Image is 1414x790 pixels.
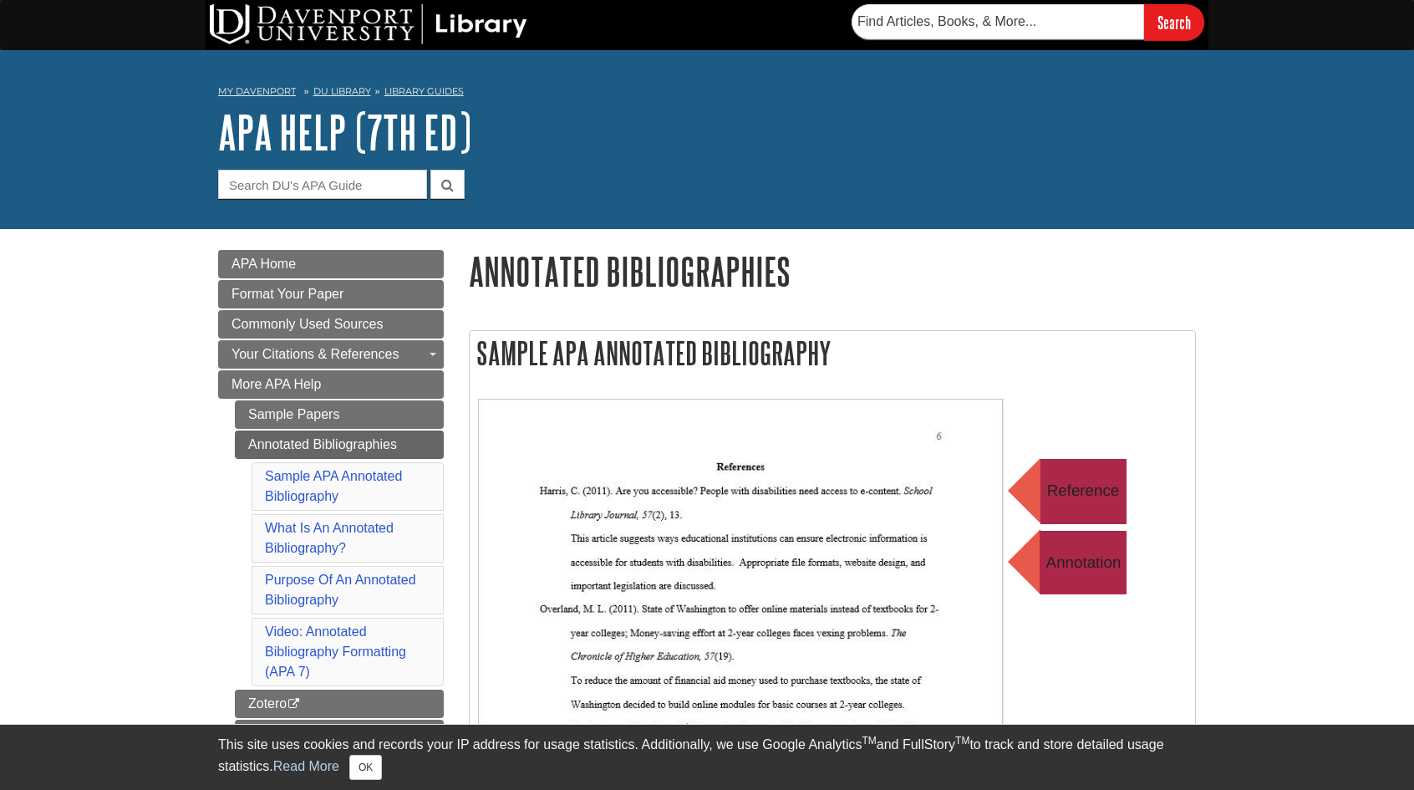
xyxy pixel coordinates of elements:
a: Sample APA Annotated Bibliography [265,469,402,503]
a: Format Your Paper [218,280,444,308]
a: Sample Papers [235,400,444,429]
div: This site uses cookies and records your IP address for usage statistics. Additionally, we use Goo... [218,735,1196,780]
span: Your Citations & References [231,347,399,361]
a: Library Guides [384,85,464,97]
a: My Davenport [218,84,296,99]
a: Books About APA [235,720,444,748]
nav: breadcrumb [218,80,1196,107]
span: More APA Help [231,377,321,391]
h1: Annotated Bibliographies [469,250,1196,293]
span: Commonly Used Sources [231,317,383,331]
a: Zotero [235,690,444,718]
i: This link opens in a new window [287,699,301,710]
a: What Is An Annotated Bibliography? [265,521,394,555]
sup: TM [862,735,876,747]
a: Read More [273,759,339,773]
sup: TM [955,735,969,747]
a: Your Citations & References [218,340,444,369]
a: Commonly Used Sources [218,310,444,339]
a: Annotated Bibliographies [235,431,444,459]
a: Purpose Of An Annotated Bibliography [265,573,416,607]
span: Format Your Paper [231,287,343,301]
button: Close [349,755,382,780]
span: APA Home [231,257,296,271]
input: Search DU's APA Guide [218,170,427,199]
input: Search [1144,4,1204,40]
input: Find Articles, Books, & More... [852,4,1144,39]
a: Video: Annotated Bibliography Formatting (APA 7) [265,624,406,679]
a: DU Library [313,85,371,97]
form: Searches DU Library's articles, books, and more [852,4,1204,40]
a: More APA Help [218,370,444,399]
img: DU Library [210,4,527,44]
a: APA Help (7th Ed) [218,106,471,158]
h2: Sample APA Annotated Bibliography [470,331,1195,375]
a: APA Home [218,250,444,278]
